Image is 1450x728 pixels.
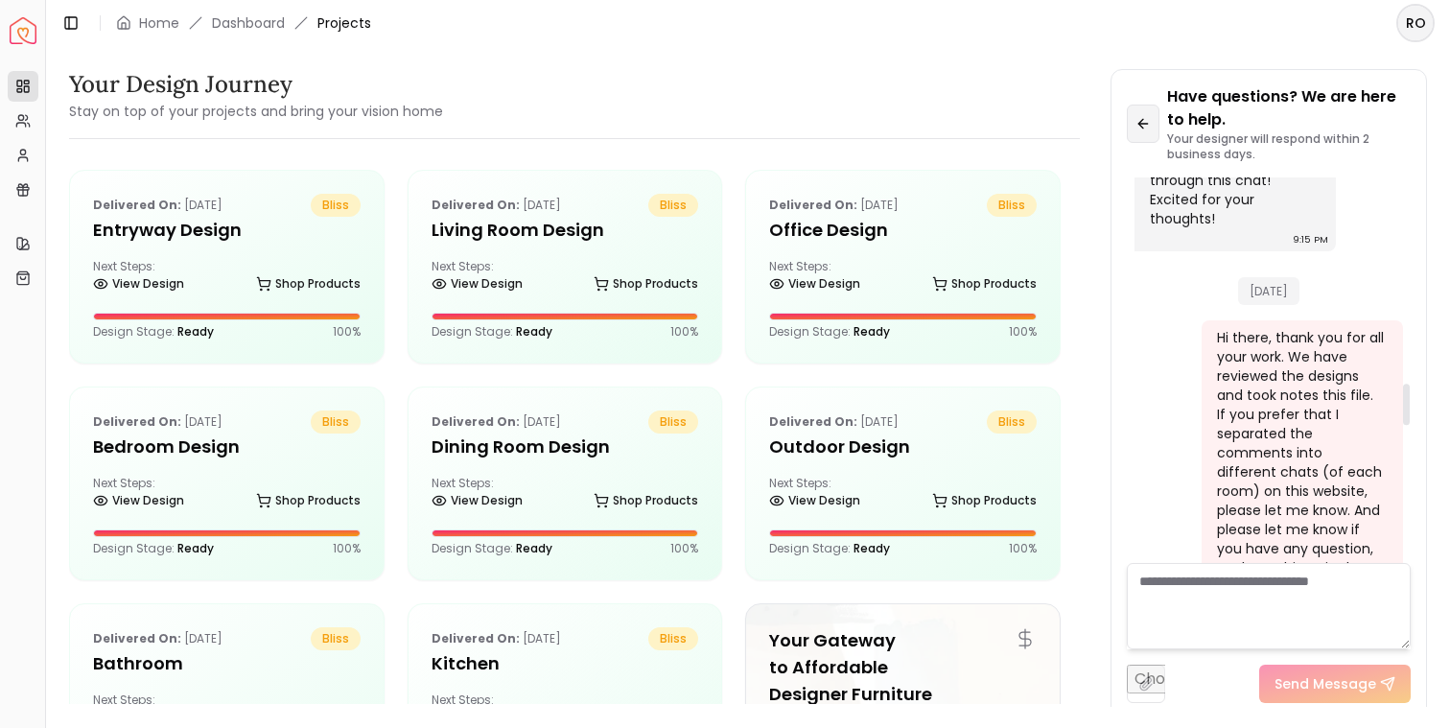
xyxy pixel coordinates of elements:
[670,541,698,556] p: 100 %
[1009,324,1037,340] p: 100 %
[93,217,361,244] h5: entryway design
[311,411,361,434] span: bliss
[256,487,361,514] a: Shop Products
[932,487,1037,514] a: Shop Products
[769,487,860,514] a: View Design
[93,630,181,646] b: Delivered on:
[93,194,222,217] p: [DATE]
[69,102,443,121] small: Stay on top of your projects and bring your vision home
[769,476,1037,514] div: Next Steps:
[987,194,1037,217] span: bliss
[769,217,1037,244] h5: Office design
[93,411,222,434] p: [DATE]
[769,413,857,430] b: Delivered on:
[932,270,1037,297] a: Shop Products
[516,540,552,556] span: Ready
[432,650,699,677] h5: Kitchen
[854,323,890,340] span: Ready
[116,13,371,33] nav: breadcrumb
[769,541,890,556] p: Design Stage:
[769,194,899,217] p: [DATE]
[317,13,371,33] span: Projects
[93,324,214,340] p: Design Stage:
[139,13,179,33] a: Home
[769,411,899,434] p: [DATE]
[93,487,184,514] a: View Design
[769,434,1037,460] h5: Outdoor design
[516,323,552,340] span: Ready
[93,434,361,460] h5: Bedroom design
[432,476,699,514] div: Next Steps:
[177,540,214,556] span: Ready
[1009,541,1037,556] p: 100 %
[10,17,36,44] img: Spacejoy Logo
[854,540,890,556] span: Ready
[648,627,698,650] span: bliss
[769,197,857,213] b: Delivered on:
[93,627,222,650] p: [DATE]
[256,270,361,297] a: Shop Products
[1293,230,1328,249] div: 9:15 PM
[594,487,698,514] a: Shop Products
[432,194,561,217] p: [DATE]
[1217,328,1384,712] div: Hi there, thank you for all your work. We have reviewed the designs and took notes this file. If ...
[311,194,361,217] span: bliss
[93,259,361,297] div: Next Steps:
[311,627,361,650] span: bliss
[333,324,361,340] p: 100 %
[432,411,561,434] p: [DATE]
[432,413,520,430] b: Delivered on:
[769,324,890,340] p: Design Stage:
[432,197,520,213] b: Delivered on:
[769,270,860,297] a: View Design
[432,541,552,556] p: Design Stage:
[1167,131,1411,162] p: Your designer will respond within 2 business days.
[1167,85,1411,131] p: Have questions? We are here to help.
[93,197,181,213] b: Delivered on:
[594,270,698,297] a: Shop Products
[432,630,520,646] b: Delivered on:
[1398,6,1433,40] span: RO
[432,627,561,650] p: [DATE]
[432,217,699,244] h5: Living Room design
[93,541,214,556] p: Design Stage:
[432,487,523,514] a: View Design
[432,270,523,297] a: View Design
[93,476,361,514] div: Next Steps:
[333,541,361,556] p: 100 %
[1238,277,1299,305] span: [DATE]
[93,270,184,297] a: View Design
[432,324,552,340] p: Design Stage:
[987,411,1037,434] span: bliss
[69,69,443,100] h3: Your Design Journey
[648,194,698,217] span: bliss
[648,411,698,434] span: bliss
[177,323,214,340] span: Ready
[432,434,699,460] h5: Dining Room design
[10,17,36,44] a: Spacejoy
[670,324,698,340] p: 100 %
[1396,4,1435,42] button: RO
[432,259,699,297] div: Next Steps:
[769,627,1037,708] h5: Your Gateway to Affordable Designer Furniture
[212,13,285,33] a: Dashboard
[93,650,361,677] h5: Bathroom
[93,413,181,430] b: Delivered on:
[769,259,1037,297] div: Next Steps:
